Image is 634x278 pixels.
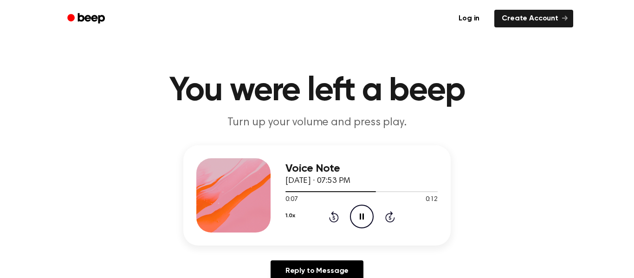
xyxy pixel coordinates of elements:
a: Beep [61,10,113,28]
span: [DATE] · 07:53 PM [285,177,350,185]
a: Create Account [494,10,573,27]
span: 0:12 [426,195,438,205]
h3: Voice Note [285,162,438,175]
a: Log in [449,8,489,29]
button: 1.0x [285,208,295,224]
p: Turn up your volume and press play. [139,115,495,130]
span: 0:07 [285,195,298,205]
h1: You were left a beep [79,74,555,108]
